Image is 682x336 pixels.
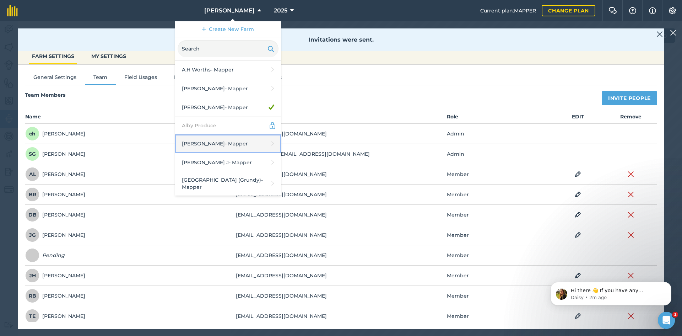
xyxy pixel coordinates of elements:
span: SG [25,147,39,161]
td: [EMAIL_ADDRESS][DOMAIN_NAME] [236,124,446,144]
td: [PERSON_NAME][EMAIL_ADDRESS][DOMAIN_NAME] [236,144,446,164]
td: [EMAIL_ADDRESS][DOMAIN_NAME] [236,286,446,306]
td: Member [446,306,552,326]
p: Message from Daisy, sent 2m ago [31,27,123,34]
img: svg+xml;base64,PD94bWwgdmVyc2lvbj0iMS4wIiBlbmNvZGluZz0idXRmLTgiPz4KPCEtLSBHZW5lcmF0b3I6IEFkb2JlIE... [269,121,276,130]
button: Field Usages [116,73,166,84]
img: svg+xml;base64,PHN2ZyB4bWxucz0iaHR0cDovL3d3dy53My5vcmcvMjAwMC9zdmciIHdpZHRoPSIxNyIgaGVpZ2h0PSIxNy... [649,6,656,15]
button: Feature Types [166,73,219,84]
img: svg+xml;base64,PHN2ZyB4bWxucz0iaHR0cDovL3d3dy53My5vcmcvMjAwMC9zdmciIHdpZHRoPSIxOCIgaGVpZ2h0PSIyNC... [575,231,581,239]
span: ch [25,127,39,141]
div: [PERSON_NAME] [25,309,85,323]
div: [PERSON_NAME] [25,127,85,141]
p: Hi there 👋 If you have any questions about our pricing or which plan is right for you, I’m here t... [31,20,123,27]
img: svg+xml;base64,PHN2ZyB4bWxucz0iaHR0cDovL3d3dy53My5vcmcvMjAwMC9zdmciIHdpZHRoPSIxOSIgaGVpZ2h0PSIyNC... [267,44,274,53]
img: svg+xml;base64,PHN2ZyB4bWxucz0iaHR0cDovL3d3dy53My5vcmcvMjAwMC9zdmciIHdpZHRoPSIxOCIgaGVpZ2h0PSIyNC... [575,210,581,219]
th: EDIT [552,112,604,124]
th: Remove [605,112,657,124]
input: Search [178,40,278,57]
a: [PERSON_NAME]- Mapper [175,79,281,98]
div: [PERSON_NAME] [25,167,85,181]
a: Alby Produce [175,117,281,134]
iframe: Intercom notifications message [540,267,682,317]
td: [EMAIL_ADDRESS][DOMAIN_NAME] [236,225,446,245]
img: Profile image for Daisy [16,21,27,33]
img: svg+xml;base64,PHN2ZyB4bWxucz0iaHR0cDovL3d3dy53My5vcmcvMjAwMC9zdmciIHdpZHRoPSIyMiIgaGVpZ2h0PSIzMC... [628,210,634,219]
td: Member [446,164,552,185]
img: svg+xml;base64,PHN2ZyB4bWxucz0iaHR0cDovL3d3dy53My5vcmcvMjAwMC9zdmciIHdpZHRoPSIyMiIgaGVpZ2h0PSIzMC... [628,170,634,178]
span: Current plan : MAPPER [480,7,536,15]
td: [EMAIL_ADDRESS][DOMAIN_NAME] [236,205,446,225]
img: svg+xml;base64,PHN2ZyB4bWxucz0iaHR0cDovL3d3dy53My5vcmcvMjAwMC9zdmciIHdpZHRoPSIyMiIgaGVpZ2h0PSIzMC... [670,28,676,37]
button: Team [85,73,116,84]
span: AL [25,167,39,181]
div: [PERSON_NAME] [25,187,85,202]
div: [PERSON_NAME] [25,228,85,242]
img: fieldmargin Logo [7,5,18,16]
button: General Settings [25,73,85,84]
span: TE [25,309,39,323]
img: A question mark icon [628,7,637,14]
em: Pending [42,251,65,259]
td: [EMAIL_ADDRESS][DOMAIN_NAME] [236,164,446,185]
img: svg+xml;base64,PHN2ZyB4bWxucz0iaHR0cDovL3d3dy53My5vcmcvMjAwMC9zdmciIHdpZHRoPSIxOCIgaGVpZ2h0PSIyNC... [575,170,581,178]
span: RB [25,289,39,303]
a: Create New Farm [175,21,281,37]
td: Member [446,245,552,266]
td: [EMAIL_ADDRESS][DOMAIN_NAME] [236,245,446,266]
span: 2025 [274,6,287,15]
td: Member [446,266,552,286]
div: [PERSON_NAME] [25,289,85,303]
button: Invite People [602,91,657,105]
a: [PERSON_NAME]- Mapper [175,98,281,117]
img: A cog icon [668,7,677,14]
img: svg+xml;base64,PHN2ZyB4bWxucz0iaHR0cDovL3d3dy53My5vcmcvMjAwMC9zdmciIHdpZHRoPSIyMiIgaGVpZ2h0PSIzMC... [628,190,634,199]
td: Admin [446,144,552,164]
div: message notification from Daisy, 2m ago. Hi there 👋 If you have any questions about our pricing o... [11,15,131,38]
div: [PERSON_NAME] [25,147,85,161]
div: [PERSON_NAME] [25,208,85,222]
a: A.H Worths- Mapper [175,60,281,79]
span: DB [25,208,39,222]
a: [PERSON_NAME] J- Mapper [175,153,281,172]
a: [PERSON_NAME]- Mapper [175,134,281,153]
td: Admin [446,124,552,144]
img: Two speech bubbles overlapping with the left bubble in the forefront [608,7,617,14]
a: [GEOGRAPHIC_DATA] (Grundy)- Mapper [175,172,281,195]
td: Member [446,185,552,205]
td: Member [446,205,552,225]
img: svg+xml;base64,PHN2ZyB4bWxucz0iaHR0cDovL3d3dy53My5vcmcvMjAwMC9zdmciIHdpZHRoPSIyMiIgaGVpZ2h0PSIzMC... [628,231,634,239]
td: [EMAIL_ADDRESS][DOMAIN_NAME] [236,266,446,286]
img: svg+xml;base64,PHN2ZyB4bWxucz0iaHR0cDovL3d3dy53My5vcmcvMjAwMC9zdmciIHdpZHRoPSIyMiIgaGVpZ2h0PSIzMC... [656,30,663,38]
td: Member [446,286,552,306]
td: Member [446,225,552,245]
td: [EMAIL_ADDRESS][DOMAIN_NAME] [236,185,446,205]
td: [EMAIL_ADDRESS][DOMAIN_NAME] [236,306,446,326]
span: BR [25,187,39,202]
button: FARM SETTINGS [29,49,77,63]
div: Invitations were sent. [18,28,664,51]
span: JH [25,268,39,283]
img: svg+xml;base64,PHN2ZyB4bWxucz0iaHR0cDovL3d3dy53My5vcmcvMjAwMC9zdmciIHdpZHRoPSIxOCIgaGVpZ2h0PSIyNC... [575,190,581,199]
h4: Team Members [25,91,65,102]
th: Name [25,112,236,124]
span: JG [25,228,39,242]
a: [PERSON_NAME][GEOGRAPHIC_DATA]- Mapper [175,195,281,218]
a: Change plan [542,5,595,16]
iframe: Intercom live chat [658,312,675,329]
th: Role [446,112,552,124]
button: MY SETTINGS [88,49,129,63]
span: 1 [672,312,678,318]
span: [PERSON_NAME] [204,6,255,15]
th: Email [236,112,446,124]
div: [PERSON_NAME] [25,268,85,283]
